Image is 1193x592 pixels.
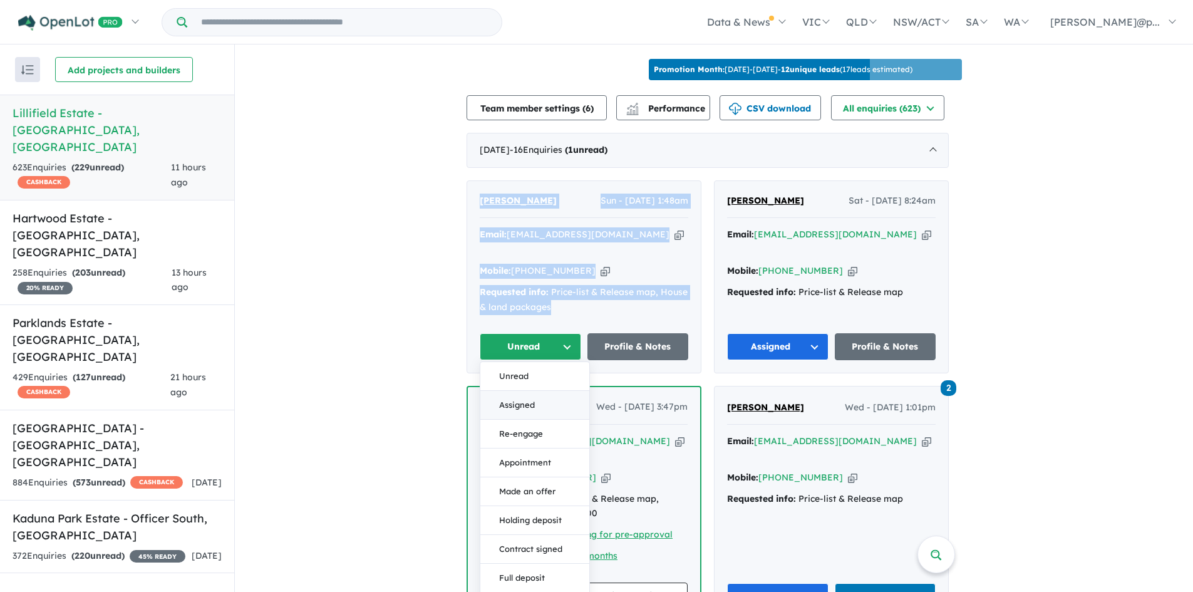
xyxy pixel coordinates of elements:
span: 1 [568,144,573,155]
img: line-chart.svg [627,103,638,110]
a: 2 [941,378,956,395]
strong: Mobile: [727,472,758,483]
button: Assigned [727,333,829,360]
span: [PERSON_NAME] [727,402,804,413]
div: 429 Enquir ies [13,370,170,400]
span: 45 % READY [130,550,185,563]
a: [PHONE_NUMBER] [758,265,843,276]
h5: Lillifield Estate - [GEOGRAPHIC_DATA] , [GEOGRAPHIC_DATA] [13,105,222,155]
strong: ( unread) [71,162,124,173]
strong: Mobile: [480,265,511,276]
button: Made an offer [480,477,589,506]
button: Copy [922,435,931,448]
span: 13 hours ago [172,267,207,293]
button: Copy [601,471,611,484]
div: Price-list & Release map, House & land packages [480,285,688,315]
button: Unread [480,333,581,360]
a: [PHONE_NUMBER] [511,265,596,276]
a: Profile & Notes [835,333,936,360]
span: 220 [75,550,90,561]
strong: Email: [480,229,507,240]
a: [PERSON_NAME] [727,194,804,209]
span: Sat - [DATE] 8:24am [849,194,936,209]
span: CASHBACK [18,386,70,398]
button: Add projects and builders [55,57,193,82]
button: Appointment [480,449,589,477]
div: [DATE] [467,133,949,168]
button: Copy [601,264,610,278]
span: 127 [76,371,91,383]
span: CASHBACK [18,176,70,189]
p: [DATE] - [DATE] - ( 17 leads estimated) [654,64,912,75]
div: 372 Enquir ies [13,549,185,564]
img: sort.svg [21,65,34,75]
strong: Requested info: [727,286,796,298]
span: [PERSON_NAME] [727,195,804,206]
span: - 16 Enquir ies [510,144,607,155]
span: 203 [75,267,91,278]
h5: Hartwood Estate - [GEOGRAPHIC_DATA] , [GEOGRAPHIC_DATA] [13,210,222,261]
strong: ( unread) [71,550,125,561]
h5: Parklands Estate - [GEOGRAPHIC_DATA] , [GEOGRAPHIC_DATA] [13,314,222,365]
button: Contract signed [480,535,589,564]
button: Unread [480,362,589,391]
span: 21 hours ago [170,371,206,398]
input: Try estate name, suburb, builder or developer [190,9,499,36]
strong: ( unread) [73,371,125,383]
a: [PERSON_NAME] [480,194,557,209]
div: 258 Enquir ies [13,266,172,296]
img: bar-chart.svg [626,106,639,115]
div: Price-list & Release map [727,492,936,507]
h5: Kaduna Park Estate - Officer South , [GEOGRAPHIC_DATA] [13,510,222,544]
button: Copy [848,264,857,278]
div: 623 Enquir ies [13,160,171,190]
button: Holding deposit [480,506,589,535]
span: Wed - [DATE] 3:47pm [596,400,688,415]
a: [EMAIL_ADDRESS][DOMAIN_NAME] [507,229,669,240]
strong: Mobile: [727,265,758,276]
strong: Email: [727,229,754,240]
button: Copy [674,228,684,241]
img: download icon [729,103,741,115]
span: 2 [941,380,956,396]
button: Copy [922,228,931,241]
strong: ( unread) [565,144,607,155]
img: Openlot PRO Logo White [18,15,123,31]
span: Performance [628,103,705,114]
button: Performance [616,95,710,120]
button: Assigned [480,391,589,420]
span: 20 % READY [18,282,73,294]
button: CSV download [720,95,821,120]
b: Promotion Month: [654,65,725,74]
span: 11 hours ago [171,162,206,188]
a: [EMAIL_ADDRESS][DOMAIN_NAME] [754,229,917,240]
a: [PERSON_NAME] [727,400,804,415]
a: Profile & Notes [587,333,689,360]
a: [PHONE_NUMBER] [758,472,843,483]
strong: Email: [727,435,754,447]
span: [PERSON_NAME] [480,195,557,206]
strong: Requested info: [727,493,796,504]
span: 6 [586,103,591,114]
div: Price-list & Release map [727,285,936,300]
button: Team member settings (6) [467,95,607,120]
a: Looking for pre-approval [562,529,673,540]
span: Wed - [DATE] 1:01pm [845,400,936,415]
h5: [GEOGRAPHIC_DATA] - [GEOGRAPHIC_DATA] , [GEOGRAPHIC_DATA] [13,420,222,470]
span: [DATE] [192,550,222,561]
b: 12 unique leads [781,65,840,74]
strong: Requested info: [480,286,549,298]
button: All enquiries (623) [831,95,944,120]
span: 573 [76,477,91,488]
button: Copy [675,435,684,448]
button: Copy [848,471,857,484]
button: Re-engage [480,420,589,449]
strong: ( unread) [72,267,125,278]
span: Sun - [DATE] 1:48am [601,194,688,209]
span: [PERSON_NAME]@p... [1050,16,1160,28]
a: [EMAIL_ADDRESS][DOMAIN_NAME] [754,435,917,447]
span: [DATE] [192,477,222,488]
span: 229 [75,162,90,173]
span: CASHBACK [130,476,183,489]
